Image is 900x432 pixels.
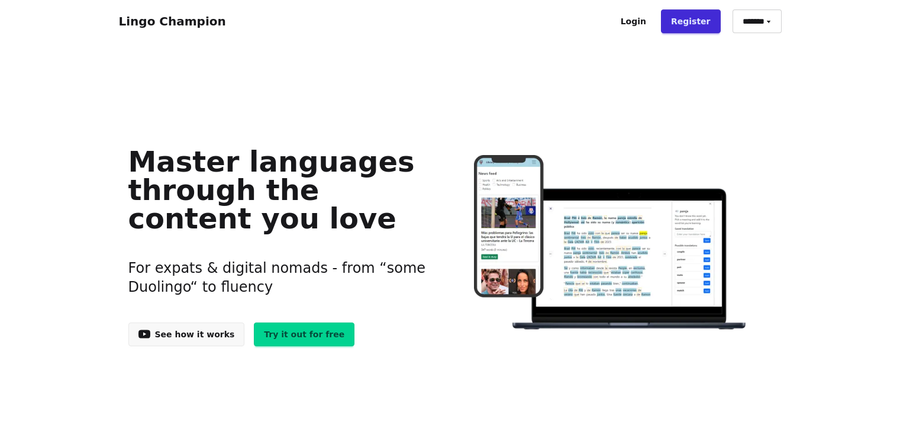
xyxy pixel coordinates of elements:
[611,9,656,33] a: Login
[128,323,245,346] a: See how it works
[254,323,354,346] a: Try it out for free
[128,244,432,311] h3: For expats & digital nomads - from “some Duolingo“ to fluency
[661,9,721,33] a: Register
[128,147,432,233] h1: Master languages through the content you love
[119,14,226,28] a: Lingo Champion
[450,155,772,332] img: Learn languages online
